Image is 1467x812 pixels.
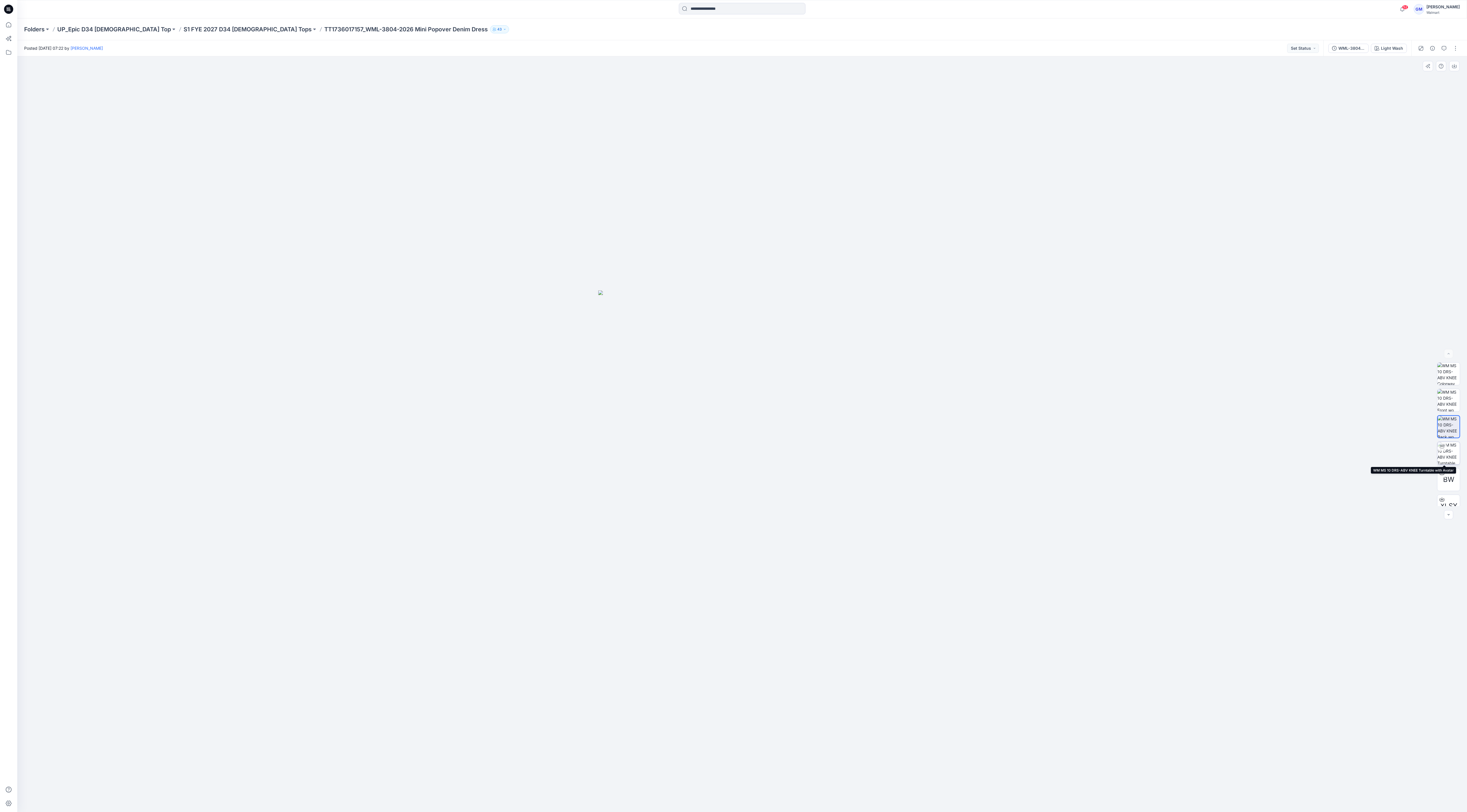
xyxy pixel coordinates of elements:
span: 52 [1402,5,1408,9]
span: Posted [DATE] 07:22 by [24,45,103,51]
img: WM MS 10 DRS-ABV KNEE Colorway wo Avatar [1437,363,1460,385]
div: [PERSON_NAME] [1426,3,1460,10]
a: S1 FYE 2027 D34 [DEMOGRAPHIC_DATA] Tops [184,25,312,33]
a: UP_Epic D34 [DEMOGRAPHIC_DATA] Top [57,25,171,33]
img: WM MS 10 DRS-ABV KNEE Back wo Avatar [1438,416,1460,438]
div: Light Wash [1381,45,1403,51]
p: TT1736017157_WML-3804-2026 Mini Popover Denim Dress [324,25,488,33]
a: [PERSON_NAME] [71,46,103,51]
span: XLSX [1440,501,1457,511]
a: Folders [24,25,45,33]
button: Details [1428,44,1437,53]
img: eyJhbGciOiJIUzI1NiIsImtpZCI6IjAiLCJzbHQiOiJzZXMiLCJ0eXAiOiJKV1QifQ.eyJkYXRhIjp7InR5cGUiOiJzdG9yYW... [598,290,886,812]
button: WML-3804-2026_Rev1_Mini Popover Denim Dress-Full Colorway [1328,44,1369,53]
span: BW [1443,474,1454,485]
div: WML-3804-2026_Rev1_Mini Popover Denim Dress-Full Colorway [1338,45,1365,51]
div: Walmart [1426,10,1460,15]
button: 43 [490,25,509,33]
div: GM [1414,4,1424,14]
img: WM MS 10 DRS-ABV KNEE Turntable with Avatar [1437,442,1460,464]
img: WM MS 10 DRS-ABV KNEE Front wo Avatar [1437,389,1460,411]
button: Light Wash [1371,44,1407,53]
p: 43 [497,26,502,32]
